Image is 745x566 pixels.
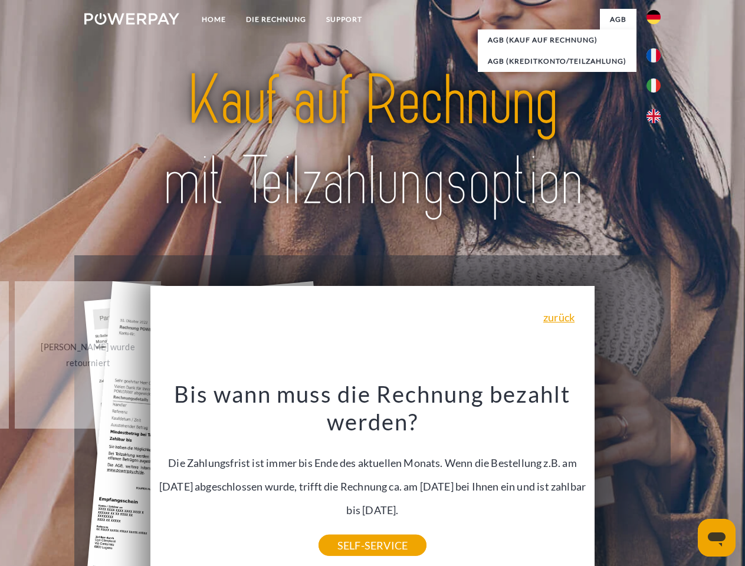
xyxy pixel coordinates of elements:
[316,9,372,30] a: SUPPORT
[84,13,179,25] img: logo-powerpay-white.svg
[543,312,575,323] a: zurück
[157,380,588,436] h3: Bis wann muss die Rechnung bezahlt werden?
[157,380,588,545] div: Die Zahlungsfrist ist immer bis Ende des aktuellen Monats. Wenn die Bestellung z.B. am [DATE] abg...
[478,51,636,72] a: AGB (Kreditkonto/Teilzahlung)
[319,535,426,556] a: SELF-SERVICE
[113,57,632,226] img: title-powerpay_de.svg
[698,519,736,557] iframe: Schaltfläche zum Öffnen des Messaging-Fensters
[646,78,661,93] img: it
[646,10,661,24] img: de
[646,109,661,123] img: en
[236,9,316,30] a: DIE RECHNUNG
[192,9,236,30] a: Home
[478,29,636,51] a: AGB (Kauf auf Rechnung)
[600,9,636,30] a: agb
[22,339,155,371] div: [PERSON_NAME] wurde retourniert
[646,48,661,62] img: fr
